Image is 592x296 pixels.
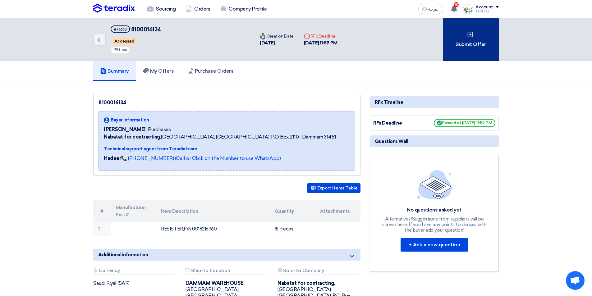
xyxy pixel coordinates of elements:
[111,117,149,123] span: Buyer Information
[181,2,215,16] a: Orders
[104,155,121,161] strong: Hadeer
[148,126,172,133] span: Purchases,
[93,61,136,81] a: Summary
[143,68,174,74] h5: My Offers
[401,238,468,252] button: + Ask a new question
[93,222,111,236] td: 1
[98,251,148,258] span: Additional information
[443,18,499,61] div: Submit Offer
[382,216,487,233] div: Alternatives/Suggestions from suppliers will be shown here, If you have any points to discuss wit...
[99,99,355,107] div: 8100016134
[270,222,315,236] td: 15 Pieces
[260,33,294,39] div: Creation Date
[382,207,487,213] div: No questions asked yet
[186,280,245,286] b: DAMMAM WAREHOUSE,
[104,133,336,141] span: [GEOGRAPHIC_DATA], [GEOGRAPHIC_DATA] ,P.O Box 2110- Dammam 31451
[307,183,360,193] button: Export Items Table
[260,39,294,47] div: [DATE]
[278,268,358,275] div: Sold-to Company
[114,27,127,31] div: #71613
[373,120,420,127] div: RFx Deadline
[370,96,499,108] div: RFx Timeline
[418,4,443,14] button: العربية
[142,2,181,16] a: Sourcing
[566,271,585,290] div: Open chat
[156,200,269,222] th: Item Description
[475,10,499,13] div: TAREEQ
[104,126,145,133] span: [PERSON_NAME]
[104,146,336,152] div: Technical support agent from Teradix team
[131,26,161,33] span: 8100016134
[181,61,240,81] a: Purchase Orders
[93,268,174,275] div: Currency
[156,222,269,236] td: RESISTER,P/N:0018216960
[475,5,493,10] div: Account
[119,48,127,52] span: Low
[463,4,473,14] img: Screenshot___1727703618088.png
[136,61,181,81] a: My Offers
[93,200,111,222] th: #
[186,268,266,275] div: Ship-to Location
[121,155,281,161] a: 📞 [PHONE_NUMBER] (Call or Click on the Number to use WhatsApp)
[454,2,459,7] span: 10
[270,200,315,222] th: Quantity
[304,39,337,47] div: [DATE] 11:59 PM
[187,68,233,74] h5: Purchase Orders
[304,33,337,39] div: RFx Deadline
[315,200,360,222] th: Attachments
[100,68,129,74] h5: Summary
[278,280,335,286] b: Nabatat for contracting,
[215,2,272,16] a: Company Profile
[93,280,176,286] div: Saudi Riyal (SAR)
[417,170,452,199] img: empty_state_list.svg
[434,119,495,127] span: Passed at [DATE] 11:59 PM
[104,134,161,140] b: Nabatat for contracting,
[111,200,156,222] th: Manufacturer Part #
[93,4,135,13] img: Teradix logo
[111,25,161,33] h5: 8100016134
[375,138,408,145] span: Questions Wall
[111,38,137,45] span: Accessed
[428,7,439,11] span: العربية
